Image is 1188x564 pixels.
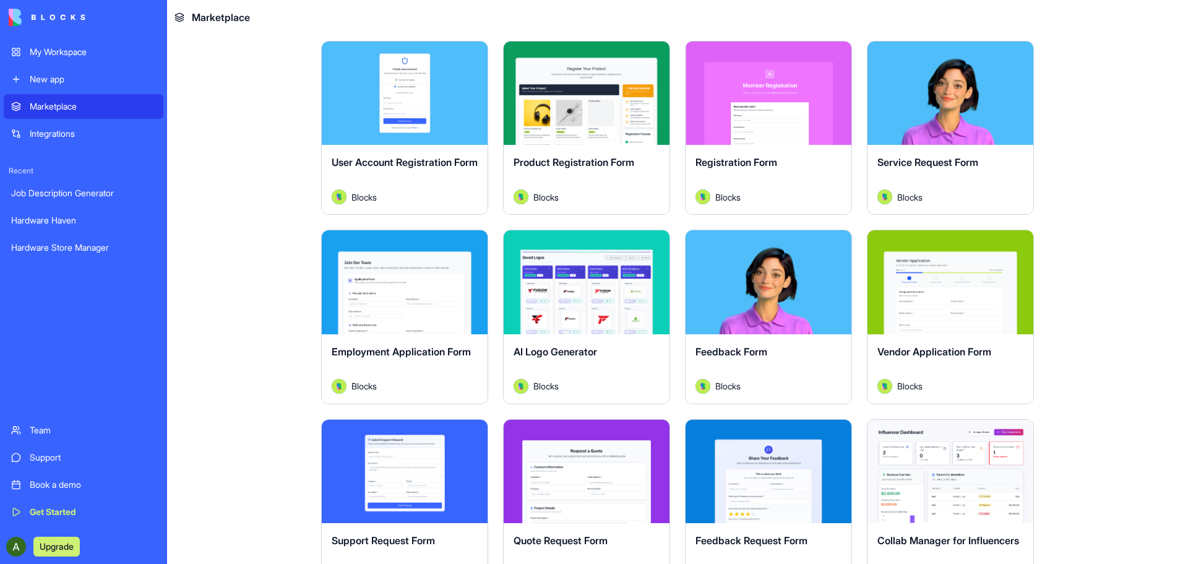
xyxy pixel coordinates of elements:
img: Avatar [332,189,346,204]
div: Get Started [30,506,156,518]
a: Team [4,418,163,443]
span: Recent [4,166,163,176]
a: Hardware Haven [4,208,163,233]
a: Job Description Generator [4,181,163,206]
span: Blocks [533,191,559,204]
span: AI Logo Generator [514,345,597,358]
a: Marketplace [4,94,163,119]
span: Support Request Form [332,534,435,547]
img: Avatar [877,379,892,394]
span: Service Request Form [877,156,978,168]
img: logo [9,9,85,26]
div: Book a demo [30,479,156,491]
img: Avatar [514,189,528,204]
button: Upgrade [33,537,80,557]
span: Registration Form [695,156,777,168]
a: Service Request FormAvatarBlocks [867,41,1034,215]
span: User Account Registration Form [332,156,478,168]
img: Avatar [695,379,710,394]
span: Employment Application Form [332,345,471,358]
div: Integrations [30,128,156,140]
span: Blocks [897,380,923,393]
a: Upgrade [33,540,80,552]
a: Registration FormAvatarBlocks [685,41,852,215]
div: Team [30,424,156,436]
div: Hardware Store Manager [11,241,156,254]
img: Avatar [514,379,528,394]
div: My Workspace [30,46,156,58]
span: Quote Request Form [514,534,608,547]
span: Blocks [351,191,377,204]
div: Support [30,451,156,464]
span: Product Registration Form [514,156,634,168]
span: Feedback Form [695,345,767,358]
img: Avatar [695,189,710,204]
span: Blocks [533,380,559,393]
span: Blocks [715,191,741,204]
a: My Workspace [4,40,163,64]
img: ACg8ocIvcScK38e-tDUeDnFdLE0FqHS_M9UFNdrbEErmp2FkMDYgSio=s96-c [6,537,26,557]
span: Feedback Request Form [695,534,807,547]
img: Avatar [877,189,892,204]
div: Job Description Generator [11,187,156,199]
span: Blocks [715,380,741,393]
a: Feedback FormAvatarBlocks [685,230,852,404]
span: Blocks [351,380,377,393]
a: Integrations [4,121,163,146]
a: Support [4,445,163,470]
a: User Account Registration FormAvatarBlocks [321,41,488,215]
a: Employment Application FormAvatarBlocks [321,230,488,404]
a: Get Started [4,500,163,524]
div: New app [30,73,156,85]
div: Hardware Haven [11,214,156,227]
span: Marketplace [192,10,250,25]
a: Product Registration FormAvatarBlocks [503,41,670,215]
img: Avatar [332,379,346,394]
div: Marketplace [30,100,156,113]
span: Blocks [897,191,923,204]
a: Hardware Store Manager [4,235,163,260]
span: Collab Manager for Influencers [877,534,1019,547]
a: New app [4,67,163,92]
a: Book a demo [4,472,163,497]
span: Vendor Application Form [877,345,991,358]
a: Vendor Application FormAvatarBlocks [867,230,1034,404]
a: AI Logo GeneratorAvatarBlocks [503,230,670,404]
